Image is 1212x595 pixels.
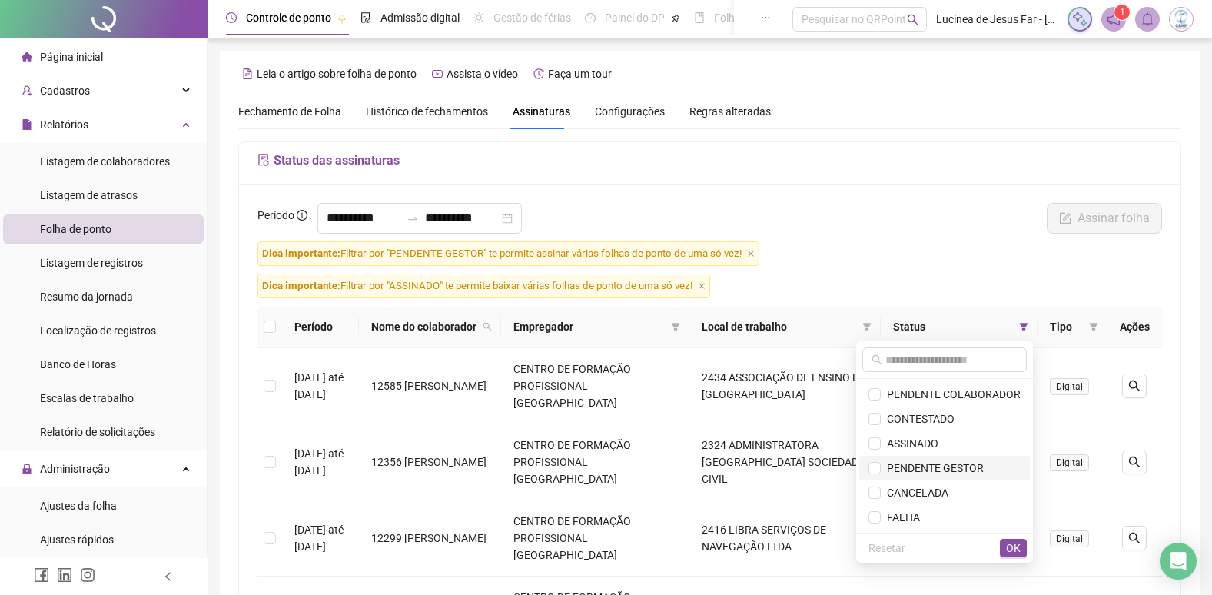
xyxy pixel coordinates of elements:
[40,534,114,546] span: Ajustes rápidos
[881,462,984,474] span: PENDENTE GESTOR
[483,322,492,331] span: search
[473,12,484,23] span: sun
[671,322,680,331] span: filter
[714,12,812,24] span: Folha de pagamento
[226,12,237,23] span: clock-circle
[40,51,103,63] span: Página inicial
[257,154,270,166] span: file-sync
[907,14,918,25] span: search
[533,68,544,79] span: history
[407,212,419,224] span: to
[1114,5,1130,20] sup: 1
[936,11,1058,28] span: Lucinea de Jesus Far - [GEOGRAPHIC_DATA]
[337,14,347,23] span: pushpin
[698,282,706,290] span: close
[1107,306,1162,348] th: Ações
[432,68,443,79] span: youtube
[1050,454,1089,471] span: Digital
[513,106,570,117] span: Assinaturas
[1141,12,1154,26] span: bell
[862,322,872,331] span: filter
[40,291,133,303] span: Resumo da jornada
[1019,322,1028,331] span: filter
[760,12,771,23] span: ellipsis
[40,257,143,269] span: Listagem de registros
[257,151,1162,170] h5: Status das assinaturas
[1120,7,1125,18] span: 1
[694,12,705,23] span: book
[501,500,689,577] td: CENTRO DE FORMAÇÃO PROFISSIONAL [GEOGRAPHIC_DATA]
[359,348,502,424] td: 12585 [PERSON_NAME]
[513,318,665,335] span: Empregador
[40,155,170,168] span: Listagem de colaboradores
[585,12,596,23] span: dashboard
[1128,380,1141,392] span: search
[1050,318,1083,335] span: Tipo
[40,189,138,201] span: Listagem de atrasos
[22,85,32,96] span: user-add
[1006,540,1021,557] span: OK
[246,12,331,24] span: Controle de ponto
[862,539,911,557] button: Resetar
[359,500,502,577] td: 12299 [PERSON_NAME]
[872,354,882,365] span: search
[1170,8,1193,31] img: 83834
[40,500,117,512] span: Ajustes da folha
[257,241,759,266] span: Filtrar por "PENDENTE GESTOR" te permite assinar várias folhas de ponto de uma só vez!
[371,318,477,335] span: Nome do colaborador
[359,424,502,500] td: 12356 [PERSON_NAME]
[282,424,359,500] td: [DATE] até [DATE]
[1128,456,1141,468] span: search
[262,280,340,291] span: Dica importante:
[407,212,419,224] span: swap-right
[1047,203,1162,234] button: Assinar folha
[257,209,294,221] span: Período
[447,68,518,80] span: Assista o vídeo
[366,105,488,118] span: Histórico de fechamentos
[605,12,665,24] span: Painel do DP
[282,348,359,424] td: [DATE] até [DATE]
[242,68,253,79] span: file-text
[501,424,689,500] td: CENTRO DE FORMAÇÃO PROFISSIONAL [GEOGRAPHIC_DATA]
[1016,315,1031,338] span: filter
[881,388,1021,401] span: PENDENTE COLABORADOR
[360,12,371,23] span: file-done
[1071,11,1088,28] img: sparkle-icon.fc2bf0ac1784a2077858766a79e2daf3.svg
[1050,530,1089,547] span: Digital
[881,413,955,425] span: CONTESTADO
[380,12,460,24] span: Admissão digital
[881,437,938,450] span: ASSINADO
[548,68,612,80] span: Faça um tour
[40,358,116,371] span: Banco de Horas
[702,318,856,335] span: Local de trabalho
[22,464,32,474] span: lock
[257,68,417,80] span: Leia o artigo sobre folha de ponto
[22,119,32,130] span: file
[689,348,881,424] td: 2434 ASSOCIAÇÃO DE ENSINO DE [GEOGRAPHIC_DATA]
[57,567,72,583] span: linkedin
[40,463,110,475] span: Administração
[747,250,755,258] span: close
[893,318,1013,335] span: Status
[1107,12,1121,26] span: notification
[80,567,95,583] span: instagram
[40,223,111,235] span: Folha de ponto
[1160,543,1197,580] div: Open Intercom Messenger
[34,567,49,583] span: facebook
[1128,532,1141,544] span: search
[1086,315,1101,338] span: filter
[257,274,710,298] span: Filtrar por "ASSINADO" te permite baixar várias folhas de ponto de uma só vez!
[40,324,156,337] span: Localização de registros
[22,52,32,62] span: home
[262,248,340,259] span: Dica importante:
[238,105,341,118] span: Fechamento de Folha
[881,487,948,499] span: CANCELADA
[668,315,683,338] span: filter
[40,118,88,131] span: Relatórios
[595,106,665,117] span: Configurações
[493,12,571,24] span: Gestão de férias
[689,500,881,577] td: 2416 LIBRA SERVIÇOS DE NAVEGAÇÃO LTDA
[501,348,689,424] td: CENTRO DE FORMAÇÃO PROFISSIONAL [GEOGRAPHIC_DATA]
[689,106,771,117] span: Regras alteradas
[40,392,134,404] span: Escalas de trabalho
